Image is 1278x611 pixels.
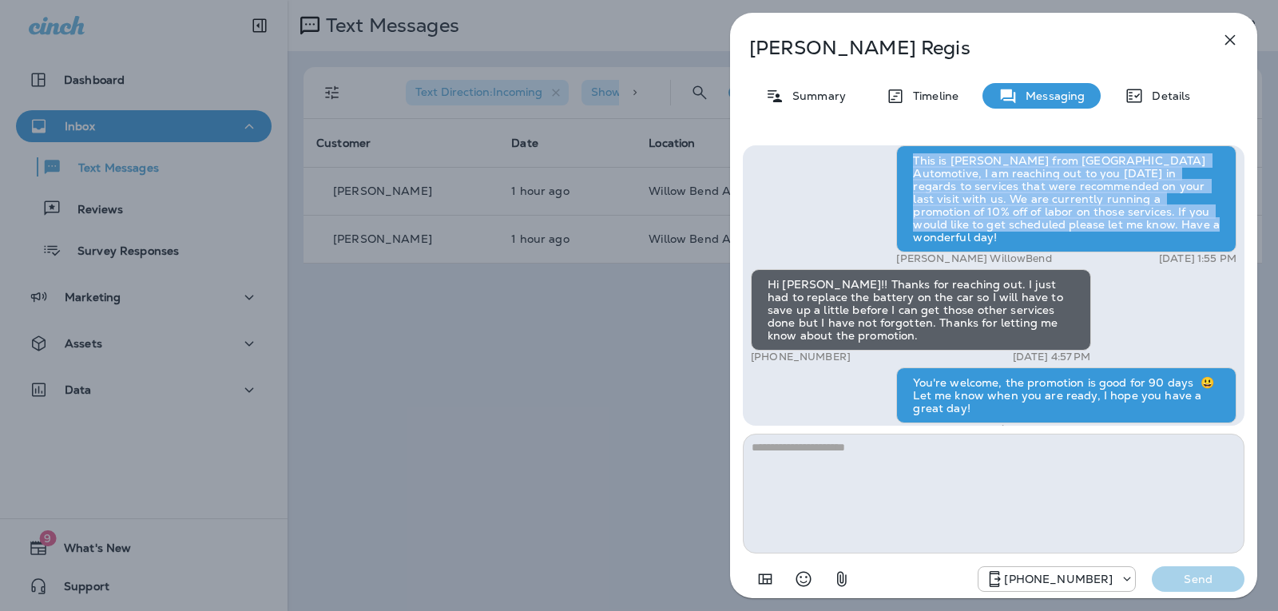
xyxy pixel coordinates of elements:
div: +1 (813) 497-4455 [978,569,1135,589]
p: [PERSON_NAME] WillowBend [896,423,1051,436]
p: Timeline [905,89,958,102]
p: Messaging [1018,89,1085,102]
button: Add in a premade template [749,563,781,595]
div: This is [PERSON_NAME] from [GEOGRAPHIC_DATA] Automotive, I am reaching out to you [DATE] in regar... [896,145,1236,252]
div: Hi [PERSON_NAME]!! Thanks for reaching out. I just had to replace the battery on the car so I wil... [751,269,1091,351]
p: Summary [784,89,846,102]
p: [PHONE_NUMBER] [1004,573,1113,585]
p: [PERSON_NAME] WillowBend [896,252,1051,265]
p: [DATE] 1:55 PM [1159,252,1236,265]
p: [DATE] 4:57 PM [1013,351,1091,363]
p: Details [1144,89,1190,102]
p: [PHONE_NUMBER] [751,351,851,363]
button: Select an emoji [788,563,820,595]
p: [DATE] 8:07 AM [1157,423,1236,436]
div: You're welcome, the promotion is good for 90 days 😃 Let me know when you are ready, I hope you ha... [896,367,1236,423]
p: [PERSON_NAME] Regis [749,37,1185,59]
